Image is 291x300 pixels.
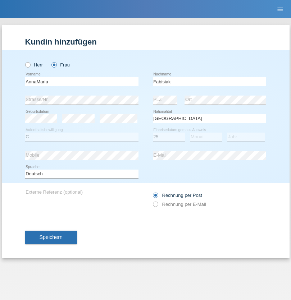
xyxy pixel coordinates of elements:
button: Speichern [25,231,77,244]
input: Rechnung per Post [153,193,158,202]
input: Rechnung per E-Mail [153,202,158,211]
input: Herr [25,62,30,67]
label: Rechnung per Post [153,193,202,198]
i: menu [277,6,284,13]
h1: Kundin hinzufügen [25,37,266,46]
span: Speichern [40,234,63,240]
label: Herr [25,62,43,68]
a: menu [273,7,287,11]
label: Rechnung per E-Mail [153,202,206,207]
label: Frau [51,62,70,68]
input: Frau [51,62,56,67]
